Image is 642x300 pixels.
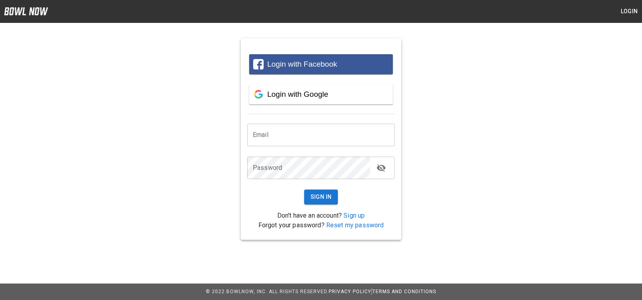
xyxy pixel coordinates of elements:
a: Sign up [343,212,365,219]
a: Privacy Policy [329,289,371,294]
span: Login with Facebook [267,60,337,68]
span: © 2022 BowlNow, Inc. All Rights Reserved. [206,289,329,294]
p: Don't have an account? [247,211,395,220]
a: Terms and Conditions [372,289,436,294]
span: Login with Google [267,90,328,98]
button: Login [616,4,642,19]
button: Login with Facebook [249,54,393,74]
button: Sign In [304,190,338,204]
p: Forgot your password? [247,220,395,230]
a: Reset my password [326,221,384,229]
img: logo [4,7,48,15]
button: Login with Google [249,84,393,104]
button: toggle password visibility [373,160,389,176]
